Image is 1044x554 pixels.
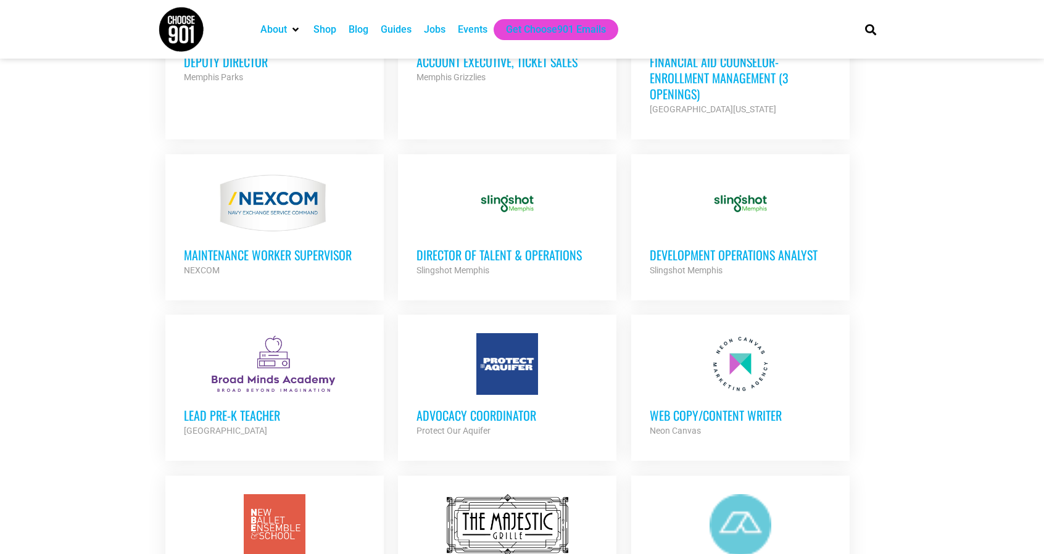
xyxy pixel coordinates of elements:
strong: Memphis Grizzlies [416,72,486,82]
a: Events [458,22,487,37]
a: Lead Pre-K Teacher [GEOGRAPHIC_DATA] [165,315,384,457]
strong: Memphis Parks [184,72,243,82]
nav: Main nav [254,19,844,40]
div: About [254,19,307,40]
h3: MAINTENANCE WORKER SUPERVISOR [184,247,365,263]
strong: Slingshot Memphis [416,265,489,275]
a: About [260,22,287,37]
strong: [GEOGRAPHIC_DATA] [184,426,267,436]
a: Guides [381,22,412,37]
a: Jobs [424,22,445,37]
div: Search [861,19,881,39]
strong: NEXCOM [184,265,220,275]
a: Shop [313,22,336,37]
strong: Slingshot Memphis [650,265,723,275]
h3: Advocacy Coordinator [416,407,598,423]
a: Web Copy/Content Writer Neon Canvas [631,315,850,457]
h3: Lead Pre-K Teacher [184,407,365,423]
a: Get Choose901 Emails [506,22,606,37]
h3: Financial Aid Counselor-Enrollment Management (3 Openings) [650,54,831,102]
h3: Account Executive, Ticket Sales [416,54,598,70]
a: Development Operations Analyst Slingshot Memphis [631,154,850,296]
a: Director of Talent & Operations Slingshot Memphis [398,154,616,296]
h3: Deputy Director [184,54,365,70]
h3: Director of Talent & Operations [416,247,598,263]
strong: [GEOGRAPHIC_DATA][US_STATE] [650,104,776,114]
a: Blog [349,22,368,37]
a: MAINTENANCE WORKER SUPERVISOR NEXCOM [165,154,384,296]
strong: Neon Canvas [650,426,701,436]
strong: Protect Our Aquifer [416,426,491,436]
h3: Development Operations Analyst [650,247,831,263]
h3: Web Copy/Content Writer [650,407,831,423]
a: Advocacy Coordinator Protect Our Aquifer [398,315,616,457]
